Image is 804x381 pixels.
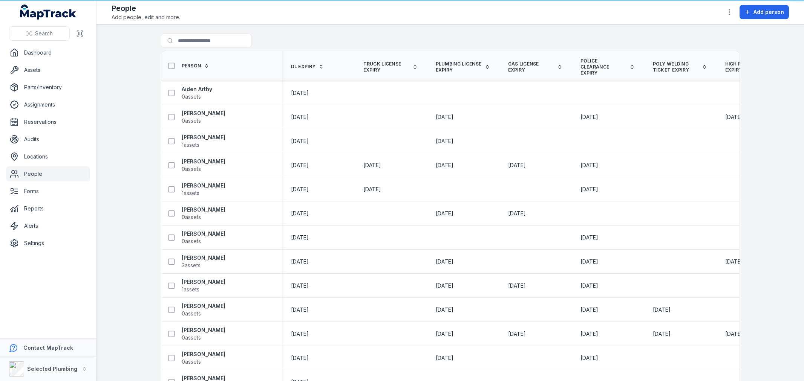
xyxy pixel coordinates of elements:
time: 3/30/2025, 12:00:00 AM [291,282,309,290]
span: 1 assets [182,286,199,293]
span: [DATE] [508,162,526,168]
span: [DATE] [580,258,598,265]
a: DL expiry [291,64,324,70]
span: 0 assets [182,117,201,125]
span: [DATE] [291,162,309,168]
span: [DATE] [436,210,453,216]
a: Locations [6,149,90,164]
span: Plumbing License Expiry [436,61,482,73]
time: 10/14/2027, 12:00:00 AM [436,258,453,265]
span: [DATE] [291,186,309,192]
time: 6/15/2025, 12:00:00 AM [363,186,381,193]
span: [DATE] [653,331,671,337]
time: 2/27/2028, 12:00:00 AM [508,282,526,290]
span: [DATE] [291,210,309,216]
a: Person [182,63,210,69]
span: [DATE] [291,282,309,289]
a: Poly Welding Ticket expiry [653,61,707,73]
a: [PERSON_NAME]1assets [182,182,225,197]
strong: [PERSON_NAME] [182,134,225,141]
time: 5/6/2027, 12:00:00 AM [436,113,453,121]
h2: People [112,3,180,14]
time: 2/27/2028, 12:00:00 AM [436,137,453,145]
span: [DATE] [436,162,453,168]
time: 7/13/2027, 12:00:00 AM [580,186,598,193]
span: [DATE] [436,306,453,313]
time: 3/26/2027, 12:00:00 AM [291,162,309,169]
span: [DATE] [580,331,598,337]
span: 1 assets [182,141,199,149]
span: 0 assets [182,358,201,366]
a: [PERSON_NAME]0assets [182,206,225,221]
a: [PERSON_NAME]3assets [182,254,225,269]
strong: Selected Plumbing [27,366,77,372]
a: People [6,166,90,181]
time: 7/17/2028, 12:00:00 AM [508,330,526,338]
strong: [PERSON_NAME] [182,230,225,238]
span: [DATE] [580,282,598,289]
time: 11/6/2028, 12:00:00 AM [508,210,526,217]
time: 6/9/2027, 12:00:00 AM [580,282,598,290]
a: Settings [6,236,90,251]
time: 8/27/2027, 12:00:00 AM [436,354,453,362]
a: Parts/Inventory [6,80,90,95]
a: [PERSON_NAME]0assets [182,230,225,245]
span: [DATE] [291,138,309,144]
strong: [PERSON_NAME] [182,278,225,286]
a: [PERSON_NAME]0assets [182,302,225,317]
span: Police Clearance Expiry [580,58,626,76]
time: 8/13/2026, 12:00:00 AM [653,330,671,338]
span: [DATE] [508,210,526,216]
a: [PERSON_NAME]0assets [182,351,225,366]
span: [DATE] [508,282,526,289]
span: 0 assets [182,93,201,101]
span: [DATE] [291,114,309,120]
span: 0 assets [182,213,201,221]
time: 7/29/2027, 12:00:00 AM [580,162,598,169]
span: High Risk License Expiry [725,61,771,73]
strong: [PERSON_NAME] [182,206,225,213]
strong: [PERSON_NAME] [182,302,225,310]
span: [DATE] [580,306,598,313]
time: 11/13/2026, 12:00:00 AM [436,210,453,217]
strong: [PERSON_NAME] [182,110,225,117]
a: Alerts [6,218,90,233]
time: 7/4/2027, 12:00:00 AM [725,113,743,121]
span: Poly Welding Ticket expiry [653,61,699,73]
span: [DATE] [580,234,598,241]
time: 7/13/2028, 12:00:00 AM [725,258,743,265]
a: Plumbing License Expiry [436,61,490,73]
time: 9/27/2026, 12:00:00 AM [291,354,309,362]
span: [DATE] [363,186,381,192]
a: Truck License Expiry [363,61,418,73]
span: [DATE] [291,331,309,337]
strong: [PERSON_NAME] [182,351,225,358]
span: [DATE] [580,355,598,361]
a: Reservations [6,114,90,130]
span: [DATE] [580,114,598,120]
strong: [PERSON_NAME] [182,182,225,189]
time: 2/12/2026, 12:00:00 AM [291,137,309,145]
span: [DATE] [580,186,598,192]
span: [DATE] [508,331,526,337]
span: 1 assets [182,189,199,197]
a: [PERSON_NAME]0assets [182,110,225,125]
span: 0 assets [182,238,201,245]
time: 6/15/2025, 12:00:00 AM [291,186,309,193]
span: [DATE] [436,331,453,337]
span: [DATE] [653,306,671,313]
a: MapTrack [20,5,77,20]
span: Truck License Expiry [363,61,409,73]
span: 0 assets [182,334,201,341]
strong: Aiden Arthy [182,85,212,93]
span: 0 assets [182,165,201,173]
time: 9/11/2026, 12:00:00 AM [580,234,598,241]
time: 10/19/2025, 12:00:00 AM [291,89,309,97]
time: 5/13/2029, 12:00:00 AM [508,162,526,169]
span: [DATE] [436,282,453,289]
time: 7/28/2028, 12:00:00 AM [436,282,453,290]
time: 1/7/2027, 12:00:00 AM [291,330,309,338]
a: Dashboard [6,45,90,60]
a: Gas License Expiry [508,61,562,73]
span: [DATE] [436,138,453,144]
